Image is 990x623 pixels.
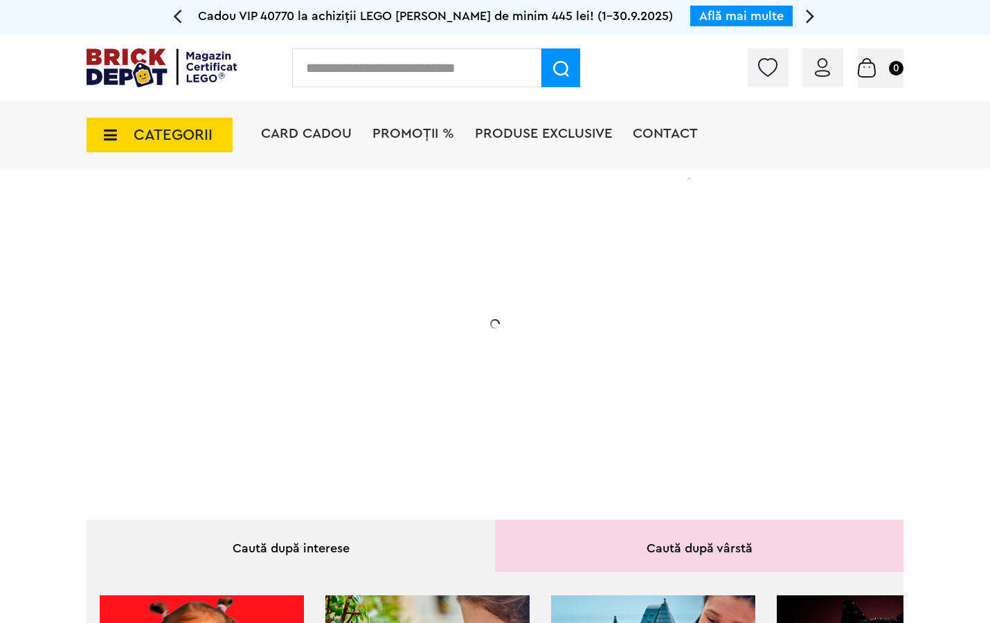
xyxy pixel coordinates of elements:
[185,308,462,366] h2: La două seturi LEGO de adulți achiziționate din selecție! În perioada 12 - [DATE]!
[889,61,903,75] small: 0
[185,397,462,415] div: Explorează
[261,127,352,141] a: Card Cadou
[372,127,454,141] a: PROMOȚII %
[198,10,673,22] span: Cadou VIP 40770 la achiziții LEGO [PERSON_NAME] de minim 445 lei! (1-30.9.2025)
[633,127,698,141] a: Contact
[495,520,903,572] div: Caută după vârstă
[134,127,213,143] span: CATEGORII
[699,10,784,22] a: Află mai multe
[87,520,495,572] div: Caută după interese
[185,244,462,294] h1: 20% Reducere!
[475,127,612,141] a: Produse exclusive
